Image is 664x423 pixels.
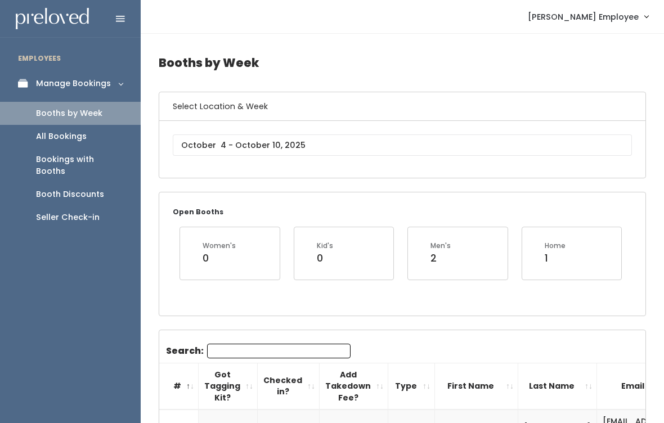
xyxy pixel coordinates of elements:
div: 0 [203,251,236,265]
th: Checked in?: activate to sort column ascending [258,363,320,409]
div: 0 [317,251,333,265]
th: #: activate to sort column descending [159,363,199,409]
div: Men's [430,241,451,251]
div: Bookings with Booths [36,154,123,177]
input: October 4 - October 10, 2025 [173,134,632,156]
a: [PERSON_NAME] Employee [517,4,659,29]
div: All Bookings [36,130,87,142]
div: 1 [545,251,566,265]
label: Search: [166,344,351,358]
h4: Booths by Week [159,47,646,78]
h6: Select Location & Week [159,92,645,121]
input: Search: [207,344,351,358]
div: 2 [430,251,451,265]
th: Type: activate to sort column ascending [388,363,435,409]
img: preloved logo [16,8,89,30]
div: Seller Check-in [36,211,100,223]
small: Open Booths [173,207,223,217]
th: First Name: activate to sort column ascending [435,363,518,409]
th: Got Tagging Kit?: activate to sort column ascending [199,363,258,409]
div: Women's [203,241,236,251]
div: Home [545,241,566,251]
span: [PERSON_NAME] Employee [528,11,639,23]
div: Booth Discounts [36,188,104,200]
div: Manage Bookings [36,78,111,89]
th: Last Name: activate to sort column ascending [518,363,597,409]
div: Booths by Week [36,107,102,119]
th: Add Takedown Fee?: activate to sort column ascending [320,363,388,409]
div: Kid's [317,241,333,251]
